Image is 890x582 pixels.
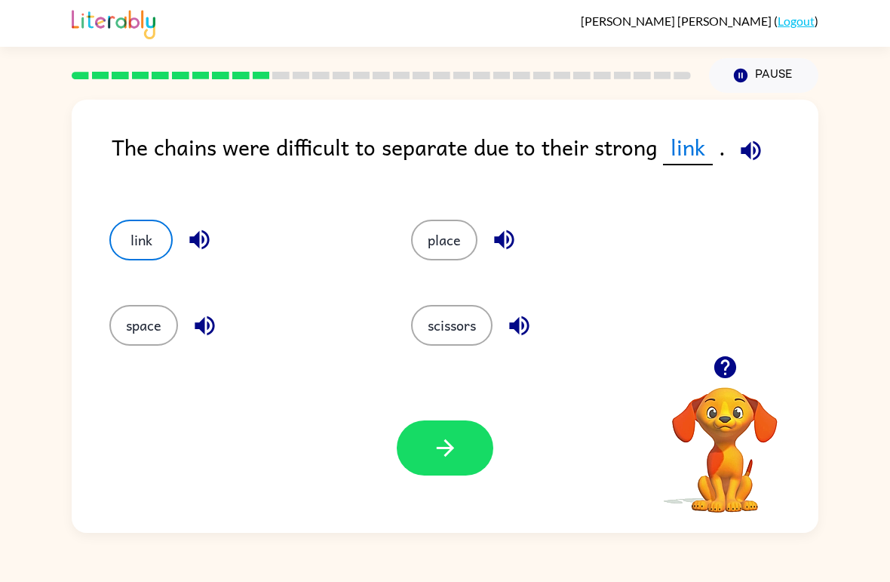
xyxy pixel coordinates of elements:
[411,220,477,260] button: place
[72,6,155,39] img: Literably
[663,130,713,165] span: link
[581,14,818,28] div: ( )
[649,364,800,515] video: Your browser must support playing .mp4 files to use Literably. Please try using another browser.
[112,130,818,189] div: The chains were difficult to separate due to their strong .
[581,14,774,28] span: [PERSON_NAME] [PERSON_NAME]
[109,305,178,346] button: space
[778,14,815,28] a: Logout
[411,305,493,346] button: scissors
[109,220,173,260] button: link
[709,58,818,93] button: Pause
